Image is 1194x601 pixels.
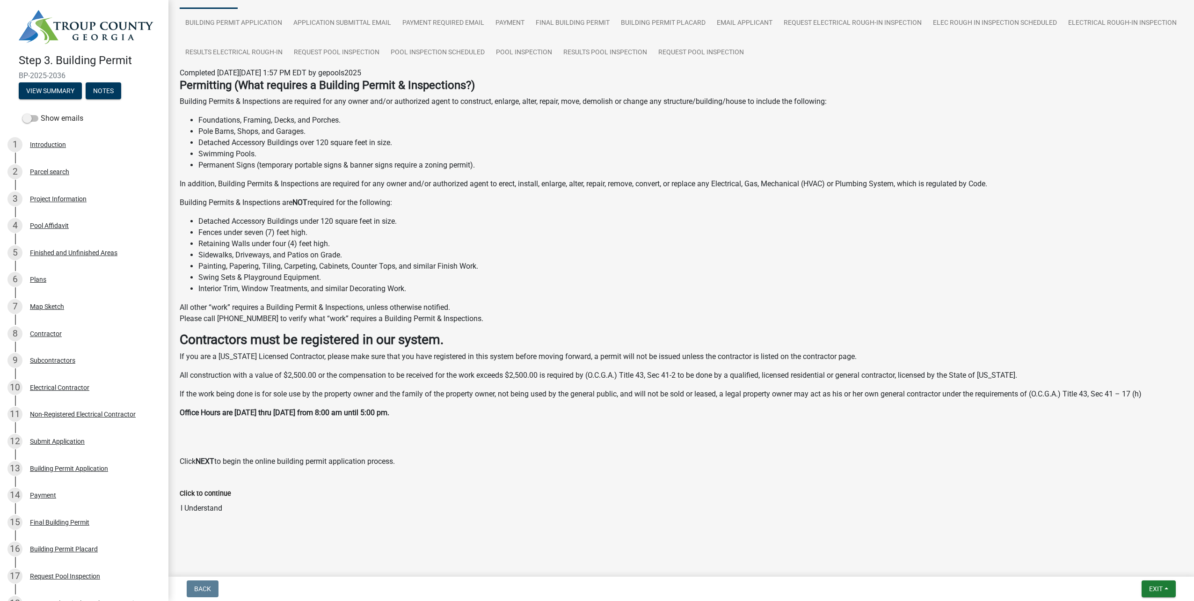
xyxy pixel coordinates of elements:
[198,148,1183,160] li: Swimming Pools.
[490,8,530,38] a: Payment
[19,54,161,67] h4: Step 3. Building Permit
[30,276,46,283] div: Plans
[198,126,1183,137] li: Pole Barns, Shops, and Garages.
[180,96,1183,107] p: Building Permits & Inspections are required for any owner and/or authorized agent to construct, e...
[7,164,22,179] div: 2
[30,222,69,229] div: Pool Affidavit
[7,137,22,152] div: 1
[30,519,89,526] div: Final Building Permit
[180,351,1183,362] p: If you are a [US_STATE] Licensed Contractor, please make sure that you have registered in this sy...
[7,434,22,449] div: 12
[30,384,89,391] div: Electrical Contractor
[778,8,927,38] a: Request Electrical Rough-In Inspection
[180,332,444,347] strong: Contractors must be registered in our system.
[194,585,211,593] span: Back
[7,515,22,530] div: 15
[490,38,558,68] a: Pool Inspection
[558,38,653,68] a: Results Pool Inspection
[7,245,22,260] div: 5
[30,492,56,498] div: Payment
[198,283,1183,294] li: Interior Trim, Window Treatments, and similar Decorating Work.
[7,569,22,584] div: 17
[180,178,1183,190] p: In addition, Building Permits & Inspections are required for any owner and/or authorized agent to...
[22,113,83,124] label: Show emails
[7,488,22,503] div: 14
[615,8,711,38] a: Building Permit Placard
[198,249,1183,261] li: Sidewalks, Driveways, and Patios on Grade.
[7,191,22,206] div: 3
[180,8,288,38] a: Building Permit Application
[180,68,361,77] span: Completed [DATE][DATE] 1:57 PM EDT by gepools2025
[30,438,85,445] div: Submit Application
[180,408,389,417] strong: Office Hours are [DATE] thru [DATE] from 8:00 am until 5:00 pm.
[30,330,62,337] div: Contractor
[1142,580,1176,597] button: Exit
[30,303,64,310] div: Map Sketch
[30,357,75,364] div: Subcontractors
[288,8,397,38] a: Application Submittal Email
[7,299,22,314] div: 7
[1063,8,1182,38] a: Electrical Rough-In Inspection
[385,38,490,68] a: Pool Inspection Scheduled
[180,370,1183,381] p: All construction with a value of $2,500.00 or the compensation to be received for the work exceed...
[86,88,121,95] wm-modal-confirm: Notes
[198,160,1183,171] li: Permanent Signs (temporary portable signs & banner signs require a zoning permit).
[7,272,22,287] div: 6
[19,82,82,99] button: View Summary
[7,353,22,368] div: 9
[7,461,22,476] div: 13
[198,115,1183,126] li: Foundations, Framing, Decks, and Porches.
[397,8,490,38] a: Payment Required Email
[198,137,1183,148] li: Detached Accessory Buildings over 120 square feet in size.
[1149,585,1163,593] span: Exit
[198,272,1183,283] li: Swing Sets & Playground Equipment.
[180,302,1183,324] p: All other “work” requires a Building Permit & Inspections, unless otherwise notified. Please call...
[7,407,22,422] div: 11
[180,79,475,92] strong: Permitting (What requires a Building Permit & Inspections?)
[196,457,214,466] strong: NEXT
[187,580,218,597] button: Back
[30,546,98,552] div: Building Permit Placard
[198,238,1183,249] li: Retaining Walls under four (4) feet high.
[30,573,100,579] div: Request Pool Inspection
[653,38,750,68] a: Request Pool Inspection
[180,197,1183,208] p: Building Permits & Inspections are required for the following:
[180,456,1183,467] p: Click to begin the online building permit application process.
[86,82,121,99] button: Notes
[198,227,1183,238] li: Fences under seven (7) feet high.
[198,261,1183,272] li: Painting, Papering, Tiling, Carpeting, Cabinets, Counter Tops, and similar Finish Work.
[19,10,153,44] img: Troup County, Georgia
[7,326,22,341] div: 8
[30,411,136,418] div: Non-Registered Electrical Contractor
[19,71,150,80] span: BP-2025-2036
[19,88,82,95] wm-modal-confirm: Summary
[30,249,117,256] div: Finished and Unfinished Areas
[711,8,778,38] a: Email Applicant
[30,141,66,148] div: Introduction
[292,198,307,207] strong: NOT
[7,380,22,395] div: 10
[198,216,1183,227] li: Detached Accessory Buildings under 120 square feet in size.
[7,218,22,233] div: 4
[530,8,615,38] a: Final Building Permit
[180,38,288,68] a: Results Electrical Rough-In
[180,388,1183,400] p: If the work being done is for sole use by the property owner and the family of the property owner...
[288,38,385,68] a: Request Pool Inspection
[180,491,231,497] label: Click to continue
[7,542,22,557] div: 16
[30,169,69,175] div: Parcel search
[30,196,87,202] div: Project Information
[30,465,108,472] div: Building Permit Application
[927,8,1063,38] a: Elec Rough In Inspection Scheduled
